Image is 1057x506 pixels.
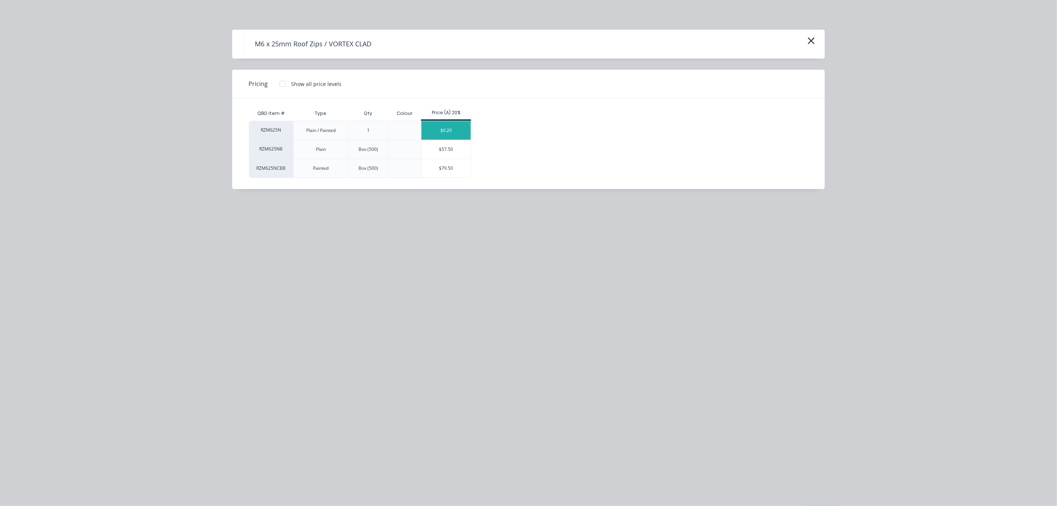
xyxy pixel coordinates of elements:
div: Plain [316,146,326,153]
div: Box (500) [359,146,378,153]
div: Painted [313,165,329,172]
div: Show all price levels [291,80,341,88]
div: QBO Item # [249,106,293,121]
div: RZM625N [249,121,293,140]
div: Plain / Painted [306,127,336,134]
div: Colour [391,104,419,123]
h4: M6 x 25mm Roof Zips / VORTEX CLAD [243,37,383,51]
div: Box (500) [359,165,378,172]
div: $79.50 [421,159,471,178]
div: $57.50 [421,140,471,159]
div: Type [309,104,332,123]
div: Qty [358,104,378,123]
div: Price (A) 20% [421,109,471,116]
span: Pricing [249,79,268,88]
div: 1 [367,127,370,134]
div: RZM625NCBB [249,159,293,178]
div: $0.20 [421,121,471,140]
div: RZM625NB [249,140,293,159]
